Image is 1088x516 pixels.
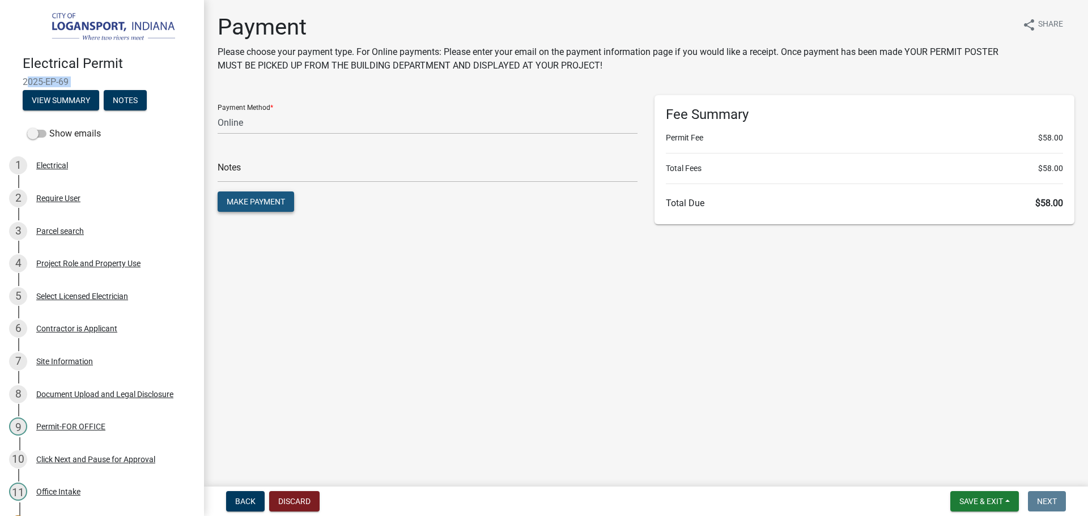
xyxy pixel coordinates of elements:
[218,191,294,212] button: Make Payment
[36,161,68,169] div: Electrical
[36,357,93,365] div: Site Information
[36,390,173,398] div: Document Upload and Legal Disclosure
[666,163,1063,174] li: Total Fees
[23,56,195,72] h4: Electrical Permit
[9,483,27,501] div: 11
[27,127,101,140] label: Show emails
[23,76,181,87] span: 2025-EP-69
[36,455,155,463] div: Click Next and Pause for Approval
[9,254,27,272] div: 4
[1037,497,1057,506] span: Next
[104,96,147,105] wm-modal-confirm: Notes
[36,259,141,267] div: Project Role and Property Use
[666,132,1063,144] li: Permit Fee
[23,12,186,44] img: City of Logansport, Indiana
[226,491,265,511] button: Back
[36,325,117,332] div: Contractor is Applicant
[666,198,1063,208] h6: Total Due
[1028,491,1066,511] button: Next
[227,197,285,206] span: Make Payment
[104,90,147,110] button: Notes
[9,417,27,436] div: 9
[218,14,1013,41] h1: Payment
[218,45,1013,73] p: Please choose your payment type. For Online payments: Please enter your email on the payment info...
[36,423,105,430] div: Permit-FOR OFFICE
[1022,18,1036,32] i: share
[1038,18,1063,32] span: Share
[36,488,80,496] div: Office Intake
[9,287,27,305] div: 5
[36,194,80,202] div: Require User
[235,497,256,506] span: Back
[666,106,1063,123] h6: Fee Summary
[23,96,99,105] wm-modal-confirm: Summary
[9,450,27,468] div: 10
[36,292,128,300] div: Select Licensed Electrician
[950,491,1019,511] button: Save & Exit
[9,352,27,370] div: 7
[23,90,99,110] button: View Summary
[9,156,27,174] div: 1
[1038,163,1063,174] span: $58.00
[269,491,320,511] button: Discard
[9,319,27,338] div: 6
[9,222,27,240] div: 3
[1038,132,1063,144] span: $58.00
[1013,14,1072,36] button: shareShare
[36,227,84,235] div: Parcel search
[9,385,27,403] div: 8
[9,189,27,207] div: 2
[1035,198,1063,208] span: $58.00
[959,497,1003,506] span: Save & Exit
